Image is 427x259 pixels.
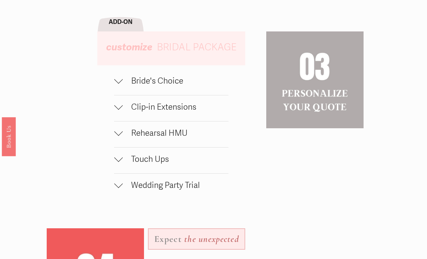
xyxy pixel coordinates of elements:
button: Rehearsal HMU [114,121,228,147]
button: Bride's Choice [114,69,228,95]
a: Book Us [2,117,16,156]
em: the unexpected [184,233,239,244]
span: Rehearsal HMU [123,128,228,138]
button: Touch Ups [114,148,228,173]
span: Touch Ups [123,154,228,164]
span: Clip-in Extensions [123,102,228,112]
button: Clip-in Extensions [114,95,228,121]
strong: ADD-ON [109,18,133,26]
button: Wedding Party Trial [114,174,228,199]
em: customize [106,41,153,53]
span: BRIDAL PACKAGE [157,41,237,53]
span: Wedding Party Trial [123,180,228,190]
strong: Expect [154,233,182,244]
span: Bride's Choice [123,76,228,86]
